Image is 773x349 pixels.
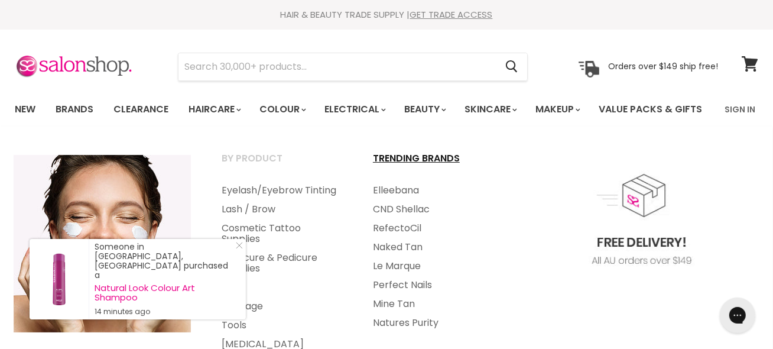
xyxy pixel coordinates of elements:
a: Natural Look Colour Art Shampoo [95,283,234,302]
a: Cosmetic Tattoo Supplies [207,219,356,248]
a: Natures Purity [358,314,507,332]
ul: Main menu [6,92,714,127]
a: Skincare [456,97,524,122]
a: Elleebana [358,181,507,200]
a: Lash / Brow [207,200,356,219]
a: Le Marque [358,257,507,276]
a: Manicure & Pedicure Supplies [207,248,356,278]
a: Close Notification [231,242,243,254]
a: Brands [47,97,102,122]
a: Electrical [316,97,393,122]
div: Someone in [GEOGRAPHIC_DATA], [GEOGRAPHIC_DATA] purchased a [95,242,234,316]
button: Search [496,53,527,80]
a: Perfect Nails [358,276,507,295]
a: Makeup [527,97,587,122]
form: Product [178,53,528,81]
a: RefectoCil [358,219,507,238]
a: Beauty [395,97,453,122]
a: Trending Brands [358,149,507,179]
a: Naked Tan [358,238,507,257]
a: Massage [207,297,356,316]
a: Mine Tan [358,295,507,314]
a: Value Packs & Gifts [590,97,711,122]
ul: Main menu [358,181,507,332]
a: GET TRADE ACCESS [410,8,493,21]
input: Search [178,53,496,80]
iframe: Gorgias live chat messenger [714,293,761,337]
a: Tools [207,316,356,335]
p: Orders over $149 ship free! [608,61,718,72]
a: Visit product page [30,239,89,319]
svg: Close Icon [236,242,243,249]
a: By Product [207,149,356,179]
a: Eyelash/Eyebrow Tinting [207,181,356,200]
small: 14 minutes ago [95,307,234,316]
a: CND Shellac [358,200,507,219]
a: Colour [251,97,313,122]
a: Sign In [717,97,762,122]
a: Haircare [180,97,248,122]
a: New [6,97,44,122]
a: Clearance [105,97,177,122]
a: Nails [207,278,356,297]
